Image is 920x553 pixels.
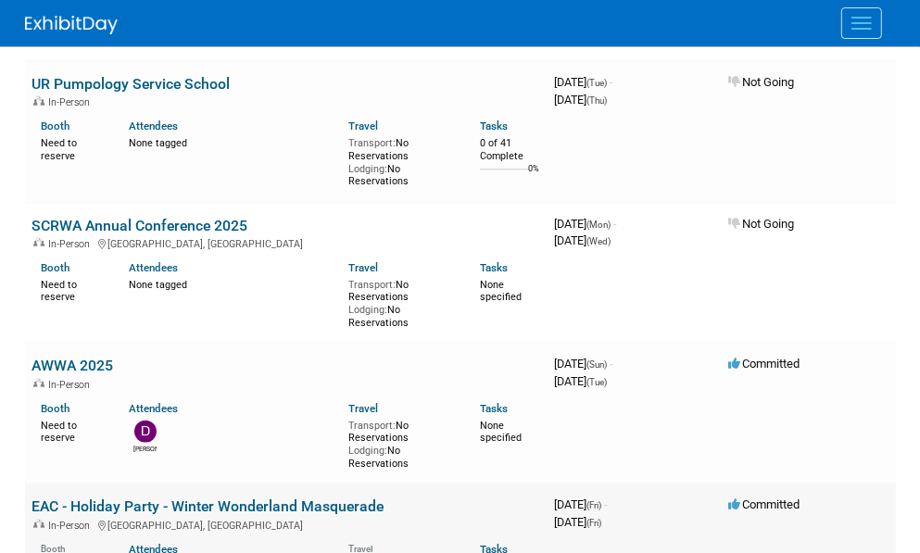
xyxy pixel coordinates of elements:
span: In-Person [49,379,96,391]
span: [DATE] [555,497,608,511]
span: Lodging: [348,445,387,457]
span: Transport: [348,279,396,291]
span: Transport: [348,137,396,149]
a: Tasks [480,261,508,274]
img: In-Person Event [33,379,44,388]
span: (Sun) [587,359,608,370]
a: Booth [42,402,70,415]
span: - [614,217,617,231]
span: Lodging: [348,304,387,316]
span: [DATE] [555,75,613,89]
div: [GEOGRAPHIC_DATA], [GEOGRAPHIC_DATA] [32,235,540,250]
span: Committed [729,357,800,371]
div: No Reservations No Reservations [348,275,452,330]
a: Booth [42,261,70,274]
div: [GEOGRAPHIC_DATA], [GEOGRAPHIC_DATA] [32,517,540,532]
a: Travel [348,261,378,274]
a: Attendees [129,261,178,274]
div: No Reservations No Reservations [348,416,452,471]
div: None tagged [129,275,334,292]
div: No Reservations No Reservations [348,133,452,188]
td: 0% [528,164,539,189]
a: EAC - Holiday Party - Winter Wonderland Masquerade [32,497,384,515]
img: In-Person Event [33,238,44,247]
div: Need to reserve [42,133,102,162]
span: [DATE] [555,217,617,231]
span: (Tue) [587,78,608,88]
img: ExhibitDay [25,16,118,34]
a: Tasks [480,402,508,415]
span: Committed [729,497,800,511]
img: In-Person Event [33,96,44,106]
a: AWWA 2025 [32,357,114,374]
span: (Fri) [587,518,602,528]
div: Need to reserve [42,416,102,445]
div: Need to reserve [42,275,102,304]
div: 0 of 41 Complete [480,137,540,162]
div: David Perry [133,443,157,454]
span: - [611,357,613,371]
a: Travel [348,119,378,132]
img: David Perry [134,421,157,443]
span: In-Person [49,520,96,532]
span: [DATE] [555,374,608,388]
span: [DATE] [555,515,602,529]
a: Tasks [480,119,508,132]
span: [DATE] [555,357,613,371]
span: [DATE] [555,93,608,107]
a: UR Pumpology Service School [32,75,231,93]
span: [DATE] [555,233,611,247]
a: SCRWA Annual Conference 2025 [32,217,248,234]
span: Transport: [348,420,396,432]
span: In-Person [49,238,96,250]
span: (Tue) [587,377,608,387]
img: In-Person Event [33,520,44,529]
span: - [611,75,613,89]
span: None specified [480,420,522,445]
span: (Wed) [587,236,611,246]
span: In-Person [49,96,96,108]
a: Booth [42,119,70,132]
div: None tagged [129,133,334,150]
span: (Fri) [587,500,602,510]
button: Menu [841,7,882,39]
span: (Thu) [587,95,608,106]
span: (Mon) [587,220,611,230]
span: Lodging: [348,163,387,175]
span: Not Going [729,217,795,231]
span: - [605,497,608,511]
a: Attendees [129,119,178,132]
span: None specified [480,279,522,304]
a: Travel [348,402,378,415]
a: Attendees [129,402,178,415]
span: Not Going [729,75,795,89]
